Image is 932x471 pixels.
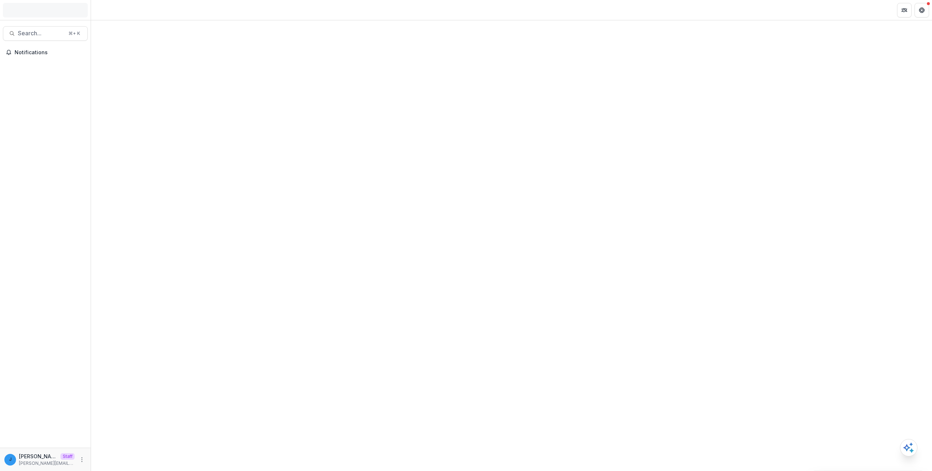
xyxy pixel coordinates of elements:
[3,47,88,58] button: Notifications
[78,455,86,464] button: More
[94,5,125,15] nav: breadcrumb
[19,460,75,467] p: [PERSON_NAME][EMAIL_ADDRESS][DOMAIN_NAME]
[9,457,12,462] div: jonah@trytemelio.com
[67,29,82,37] div: ⌘ + K
[3,26,88,41] button: Search...
[18,30,64,37] span: Search...
[15,50,85,56] span: Notifications
[915,3,929,17] button: Get Help
[900,439,917,456] button: Open AI Assistant
[19,452,58,460] p: [PERSON_NAME][EMAIL_ADDRESS][DOMAIN_NAME]
[60,453,75,460] p: Staff
[897,3,912,17] button: Partners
